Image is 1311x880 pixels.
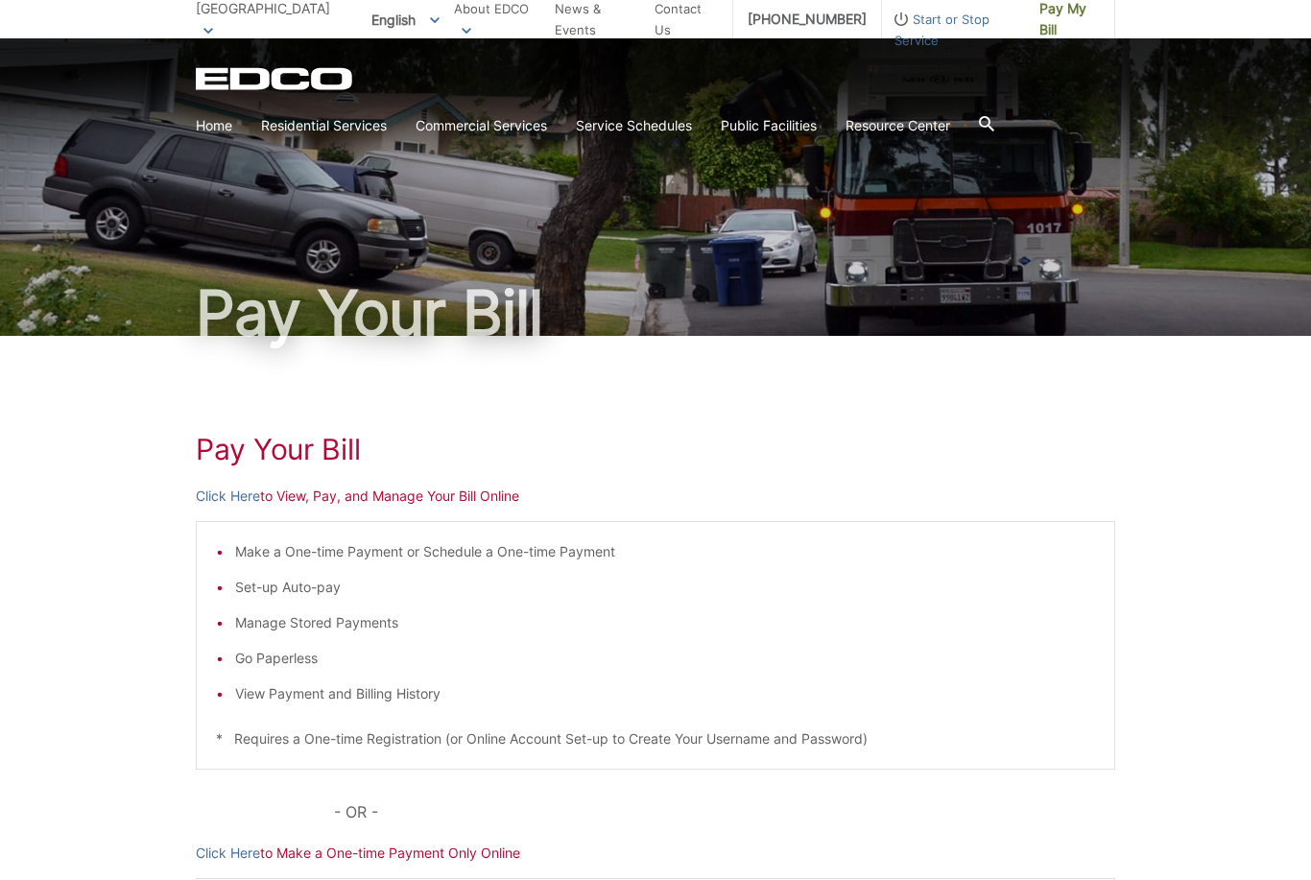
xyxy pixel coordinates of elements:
a: EDCD logo. Return to the homepage. [196,67,355,90]
p: * Requires a One-time Registration (or Online Account Set-up to Create Your Username and Password) [216,728,1095,749]
a: Home [196,115,232,136]
li: View Payment and Billing History [235,683,1095,704]
a: Commercial Services [416,115,547,136]
li: Make a One-time Payment or Schedule a One-time Payment [235,541,1095,562]
a: Residential Services [261,115,387,136]
li: Manage Stored Payments [235,612,1095,633]
h1: Pay Your Bill [196,432,1115,466]
li: Set-up Auto-pay [235,577,1095,598]
p: to Make a One-time Payment Only Online [196,843,1115,864]
h1: Pay Your Bill [196,282,1115,344]
span: English [357,4,454,36]
li: Go Paperless [235,648,1095,669]
a: Resource Center [846,115,950,136]
a: Click Here [196,486,260,507]
a: Service Schedules [576,115,692,136]
p: - OR - [334,798,1115,825]
a: Click Here [196,843,260,864]
p: to View, Pay, and Manage Your Bill Online [196,486,1115,507]
a: Public Facilities [721,115,817,136]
